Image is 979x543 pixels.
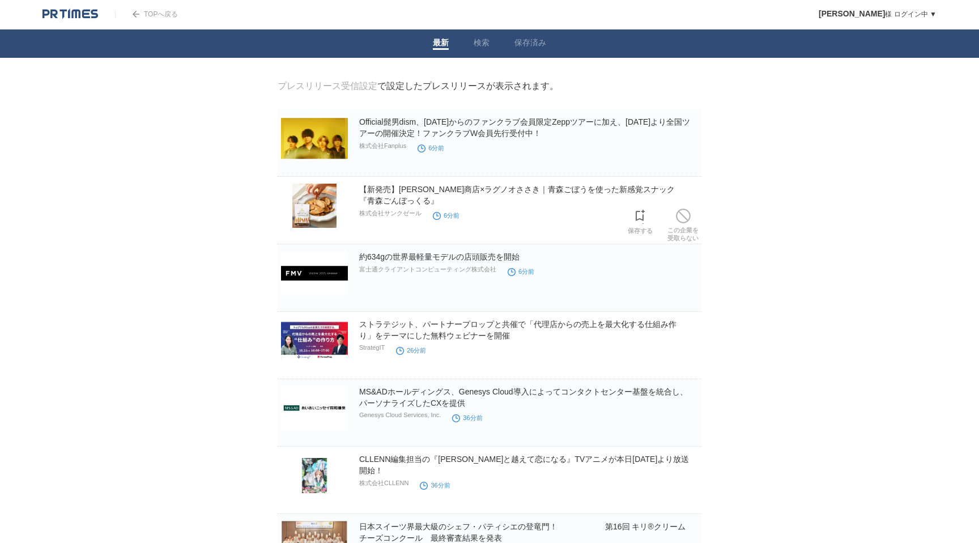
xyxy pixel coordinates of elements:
img: 約634gの世界最軽量モデルの店頭販売を開始 [281,251,348,295]
a: 保存済み [514,38,546,50]
a: [PERSON_NAME]様 ログイン中 ▼ [819,10,937,18]
a: CLLENN編集担当の『[PERSON_NAME]と越えて恋になる』TVアニメが本日[DATE]より放送開始！ [359,455,689,475]
p: 株式会社CLLENN [359,479,408,487]
img: 【新発売】久世福商店×ラグノオささき｜青森ごぼうを使った新感覚スナック『青森ごんぼっくる』 [281,184,348,228]
a: この企業を受取らない [667,206,699,242]
div: で設定したプレスリリースが表示されます。 [278,80,559,92]
a: 【新発売】[PERSON_NAME]商店×ラグノオささき｜青森ごぼうを使った新感覚スナック『青森ごんぼっくる』 [359,185,675,205]
img: arrow.png [133,11,139,18]
time: 6分前 [418,145,444,151]
p: 株式会社Fanplus [359,142,406,150]
a: TOPへ戻る [115,10,178,18]
p: Genesys Cloud Services, Inc. [359,412,441,418]
a: 保存する [628,206,653,235]
time: 36分前 [420,482,450,489]
img: ストラテジット、パートナープロップと共催で「代理店からの売上を最大化する仕組み作り」をテーマにした無料ウェビナーを開催 [281,319,348,363]
a: プレスリリース受信設定 [278,81,377,91]
p: 富士通クライアントコンピューティング株式会社 [359,265,496,274]
time: 26分前 [396,347,426,354]
span: [PERSON_NAME] [819,9,885,18]
time: 36分前 [452,414,482,421]
p: StrategIT [359,344,385,351]
img: Official髭男dism、2025年12月からのファンクラブ会員限定Zeppツアーに加え、2026年4月より全国ツアーの開催決定！ファンクラブW会員先行受付中！ [281,116,348,160]
a: MS&ADホールディングス、Genesys Cloud導入によってコンタクトセンター基盤を統合し、パーソナライズしたCXを提供 [359,387,688,408]
p: 株式会社サンクゼール [359,209,422,218]
img: logo.png [42,9,98,20]
a: 検索 [474,38,489,50]
img: CLLENN編集担当の『キミと越えて恋になる』TVアニメが本日10月14日（火）より放送開始！ [281,453,348,498]
a: 約634gの世界最軽量モデルの店頭販売を開始 [359,252,520,261]
a: Official髭男dism、[DATE]からのファンクラブ会員限定Zeppツアーに加え、[DATE]より全国ツアーの開催決定！ファンクラブW会員先行受付中！ [359,117,690,138]
time: 6分前 [508,268,534,275]
time: 6分前 [433,212,459,219]
a: ストラテジット、パートナープロップと共催で「代理店からの売上を最大化する仕組み作り」をテーマにした無料ウェビナーを開催 [359,320,676,340]
a: 日本スイーツ界最大級のシェフ・パティシエの登竜門！ 第16回 キリ®クリームチーズコンクール 最終審査結果を発表 [359,522,686,542]
a: 最新 [433,38,449,50]
img: MS&ADホールディングス、Genesys Cloud導入によってコンタクトセンター基盤を統合し、パーソナライズしたCXを提供 [281,386,348,430]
